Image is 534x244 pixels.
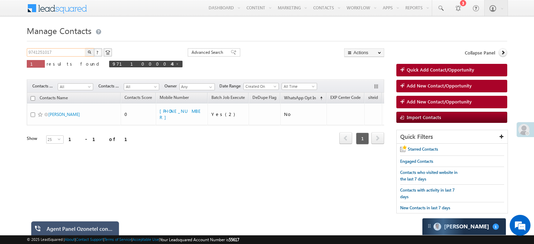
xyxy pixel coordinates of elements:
[192,49,225,56] span: Advanced Search
[229,237,239,242] span: 55617
[356,133,369,144] span: 1
[407,67,474,73] span: Quick Add Contact/Opportunity
[282,83,317,90] a: All Time
[48,112,80,117] a: [PERSON_NAME]
[243,83,279,90] a: Created On
[219,83,243,89] span: Date Range
[113,61,172,67] span: 9711000044
[365,94,381,103] a: siteid
[281,94,326,103] a: WhatsApp Opt In (sorted ascending)
[407,83,472,89] span: Add New Contact/Opportunity
[244,83,277,90] span: Created On
[30,61,41,67] span: 1
[27,236,239,243] span: © 2025 LeadSquared | | | | |
[124,83,159,90] a: All
[252,95,276,100] span: DeDupe Flag
[330,95,361,100] span: EXP Center Code
[382,94,416,103] a: Contacts Stage
[211,111,245,117] div: Yes(2)
[396,80,507,92] a: Add New Contact/Opportunity
[94,48,102,57] button: ?
[408,146,438,152] span: Starred Contacts
[160,95,189,100] span: Mobile Number
[124,84,157,90] span: All
[132,237,159,242] a: Acceptable Use
[124,95,152,100] span: Contacts Score
[371,132,384,144] span: next
[371,133,384,144] a: next
[36,94,71,103] a: Contacts Name
[32,83,58,89] span: Contacts Stage
[284,95,316,100] span: WhatsApp Opt In
[88,50,91,54] img: Search
[208,94,248,103] a: Batch Job Execute
[47,136,58,143] span: 25
[179,83,215,90] input: Type to Search
[211,95,245,100] span: Batch Job Execute
[317,95,323,101] span: (sorted ascending)
[96,49,99,55] span: ?
[397,130,508,144] div: Quick Filters
[124,111,153,117] div: 0
[58,83,93,90] a: All
[156,94,192,103] a: Mobile Number
[396,96,507,108] a: Add New Contact/Opportunity
[98,83,124,89] span: Contacts Source
[27,25,91,36] span: Manage Contacts
[407,99,472,105] span: Add New Contact/Opportunity
[47,226,114,235] div: Agent Panel Ozonetel connector
[407,114,441,120] span: Import Contacts
[164,83,179,89] span: Owner
[76,237,103,242] a: Contact Support
[327,94,364,103] a: EXP Center Code
[160,108,202,120] a: [PHONE_NUMBER]
[339,132,352,144] span: prev
[58,137,63,141] span: select
[104,237,131,242] a: Terms of Service
[31,96,35,101] input: Check all records
[396,64,507,76] a: Quick Add Contact/Opportunity
[465,50,495,56] span: Collapse Panel
[284,111,323,117] div: No
[400,205,450,210] span: New Contacts in last 7 days
[160,237,239,242] span: Your Leadsquared Account Number is
[344,48,384,57] button: Actions
[400,170,458,182] span: Contacts who visited website in the last 7 days
[47,61,102,67] span: results found
[58,84,91,90] span: All
[121,94,155,103] a: Contacts Score
[27,135,41,142] div: Show
[422,218,506,235] div: carter-dragCarter[PERSON_NAME]1
[68,135,136,143] div: 1 - 1 of 1
[65,237,75,242] a: About
[400,159,433,164] span: Engaged Contacts
[282,83,315,90] span: All Time
[205,84,214,91] a: Show All Items
[249,94,280,103] a: DeDupe Flag
[493,224,499,230] span: 1
[339,133,352,144] a: prev
[368,95,378,100] span: siteid
[400,187,455,199] span: Contacts with activity in last 7 days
